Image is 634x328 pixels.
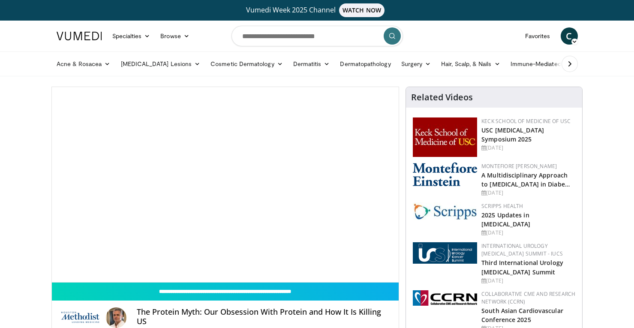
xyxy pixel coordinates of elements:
a: Collaborative CME and Research Network (CCRN) [481,290,575,305]
a: Dermatitis [288,55,335,72]
div: [DATE] [481,189,575,197]
a: Dermatopathology [335,55,396,72]
img: Houston Methodist [59,307,102,328]
a: International Urology [MEDICAL_DATA] Summit - IUCS [481,242,563,257]
a: Browse [155,27,195,45]
a: Specialties [107,27,156,45]
img: b0142b4c-93a1-4b58-8f91-5265c282693c.png.150x105_q85_autocrop_double_scale_upscale_version-0.2.png [413,162,477,186]
a: Vumedi Week 2025 ChannelWATCH NOW [58,3,577,17]
a: Scripps Health [481,202,523,210]
a: 2025 Updates in [MEDICAL_DATA] [481,211,530,228]
div: [DATE] [481,144,575,152]
img: Avatar [106,307,126,328]
a: Immune-Mediated [505,55,575,72]
a: Hair, Scalp, & Nails [436,55,505,72]
input: Search topics, interventions [231,26,403,46]
div: [DATE] [481,277,575,285]
h4: Related Videos [411,92,473,102]
a: Surgery [396,55,436,72]
a: Cosmetic Dermatology [205,55,288,72]
img: VuMedi Logo [57,32,102,40]
span: WATCH NOW [339,3,385,17]
a: C [561,27,578,45]
a: South Asian Cardiovascular Conference 2025 [481,307,563,324]
img: 7b941f1f-d101-407a-8bfa-07bd47db01ba.png.150x105_q85_autocrop_double_scale_upscale_version-0.2.jpg [413,117,477,157]
div: [DATE] [481,229,575,237]
a: Montefiore [PERSON_NAME] [481,162,557,170]
a: Favorites [520,27,556,45]
h4: The Protein Myth: Our Obsession With Protein and How It Is Killing US [137,307,392,326]
img: a04ee3ba-8487-4636-b0fb-5e8d268f3737.png.150x105_q85_autocrop_double_scale_upscale_version-0.2.png [413,290,477,306]
a: Third International Urology [MEDICAL_DATA] Summit [481,259,563,276]
img: c9f2b0b7-b02a-4276-a72a-b0cbb4230bc1.jpg.150x105_q85_autocrop_double_scale_upscale_version-0.2.jpg [413,202,477,220]
a: USC [MEDICAL_DATA] Symposium 2025 [481,126,544,143]
img: 62fb9566-9173-4071-bcb6-e47c745411c0.png.150x105_q85_autocrop_double_scale_upscale_version-0.2.png [413,242,477,264]
a: [MEDICAL_DATA] Lesions [116,55,206,72]
a: A Multidisciplinary Approach to [MEDICAL_DATA] in Diabe… [481,171,570,188]
a: Acne & Rosacea [51,55,116,72]
video-js: Video Player [52,87,399,283]
a: Keck School of Medicine of USC [481,117,571,125]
